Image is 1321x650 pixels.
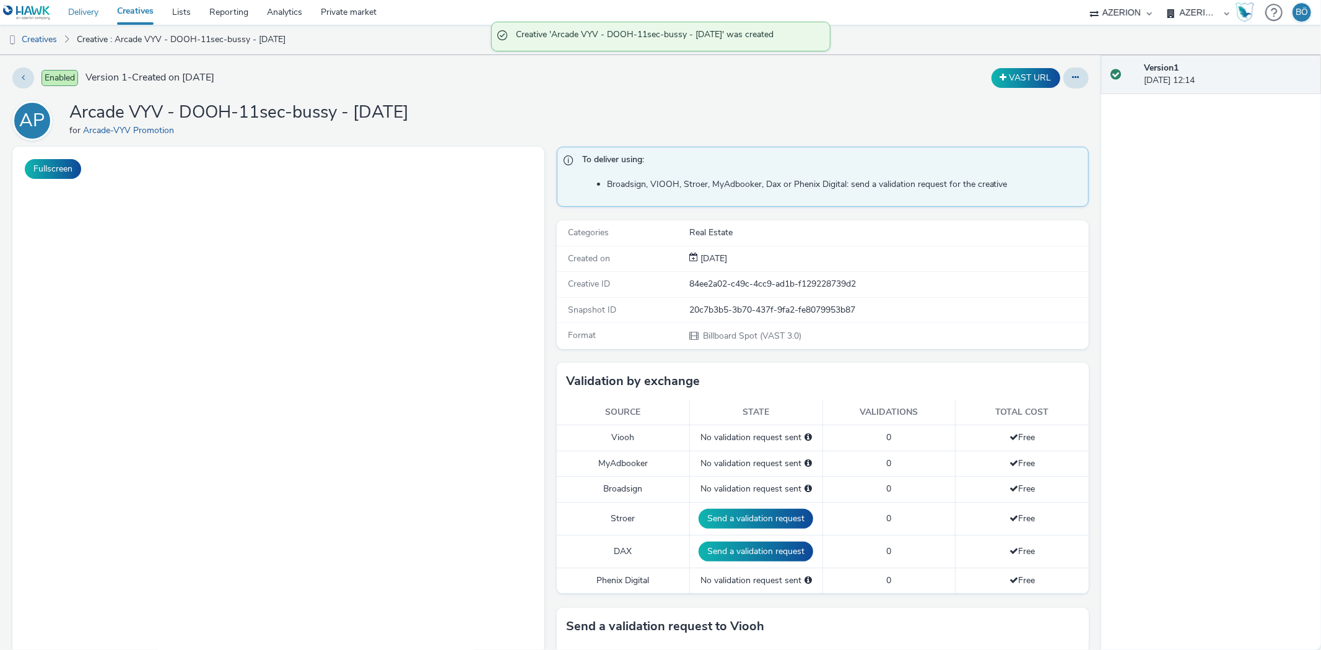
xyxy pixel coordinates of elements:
[25,159,81,179] button: Fullscreen
[557,451,690,476] td: MyAdbooker
[12,115,57,126] a: AP
[566,372,700,391] h3: Validation by exchange
[1144,62,1179,74] strong: Version 1
[696,574,816,587] div: No validation request sent
[804,431,812,444] div: Please select a deal below and click on Send to send a validation request to Viooh.
[689,227,1087,239] div: Real Estate
[1009,545,1035,557] span: Free
[886,574,891,586] span: 0
[886,431,891,443] span: 0
[698,253,727,264] span: [DATE]
[689,304,1087,316] div: 20c7b3b5-3b70-437f-9fa2-fe8079953b87
[557,535,690,568] td: DAX
[698,253,727,265] div: Creation 06 October 2025, 12:14
[1009,483,1035,495] span: Free
[804,483,812,495] div: Please select a deal below and click on Send to send a validation request to Broadsign.
[886,513,891,524] span: 0
[557,425,690,451] td: Viooh
[689,400,822,425] th: State
[696,431,816,444] div: No validation request sent
[886,545,891,557] span: 0
[582,154,1076,170] span: To deliver using:
[3,5,51,20] img: undefined Logo
[6,34,19,46] img: dooh
[568,304,616,316] span: Snapshot ID
[1144,62,1311,87] div: [DATE] 12:14
[1009,574,1035,586] span: Free
[696,483,816,495] div: No validation request sent
[557,568,690,593] td: Phenix Digital
[557,477,690,502] td: Broadsign
[1009,513,1035,524] span: Free
[83,124,179,136] a: Arcade-VYV Promotion
[1236,2,1254,22] img: Hawk Academy
[41,70,78,86] span: Enabled
[568,329,596,341] span: Format
[71,25,292,54] a: Creative : Arcade VYV - DOOH-11sec-bussy - [DATE]
[886,483,891,495] span: 0
[568,253,610,264] span: Created on
[804,457,812,470] div: Please select a deal below and click on Send to send a validation request to MyAdbooker.
[699,509,813,529] button: Send a validation request
[517,28,817,45] span: Creative 'Arcade VYV - DOOH-11sec-bussy - [DATE]' was created
[20,103,45,138] div: AP
[566,617,764,636] h3: Send a validation request to Viooh
[1296,3,1308,22] div: BÖ
[1009,431,1035,443] span: Free
[1009,457,1035,469] span: Free
[69,101,409,124] h1: Arcade VYV - DOOH-11sec-bussy - [DATE]
[886,457,891,469] span: 0
[956,400,1089,425] th: Total cost
[988,68,1063,88] div: Duplicate the creative as a VAST URL
[607,178,1082,191] li: Broadsign, VIOOH, Stroer, MyAdbooker, Dax or Phenix Digital: send a validation request for the cr...
[69,124,83,136] span: for
[702,330,801,342] span: Billboard Spot (VAST 3.0)
[557,400,690,425] th: Source
[696,457,816,470] div: No validation request sent
[568,278,610,290] span: Creative ID
[557,502,690,535] td: Stroer
[822,400,956,425] th: Validations
[992,68,1060,88] button: VAST URL
[689,278,1087,290] div: 84ee2a02-c49c-4cc9-ad1b-f129228739d2
[568,227,609,238] span: Categories
[85,71,214,85] span: Version 1 - Created on [DATE]
[804,574,812,587] div: Please select a deal below and click on Send to send a validation request to Phenix Digital.
[699,542,813,561] button: Send a validation request
[1236,2,1259,22] a: Hawk Academy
